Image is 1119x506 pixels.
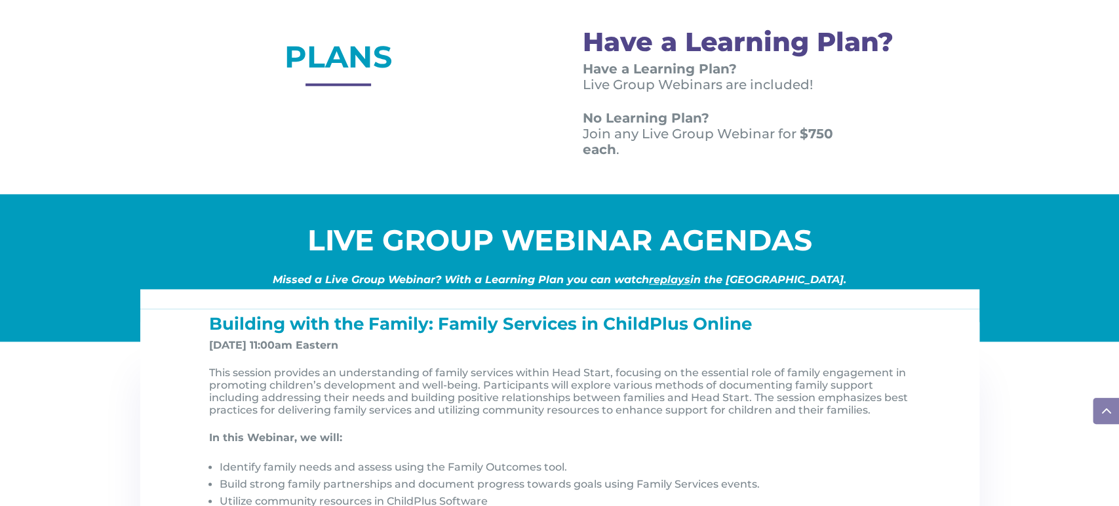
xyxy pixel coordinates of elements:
h2: PLANS [140,42,537,79]
p: This session provides an understanding of family services within Head Start, focusing on the esse... [209,366,920,427]
a: replays [649,273,690,286]
li: Build strong family partnerships and document progress towards goals using Family Services events. [220,476,920,493]
strong: [DATE] 11:00am Eastern [209,339,338,351]
li: Identify family needs and assess using the Family Outcomes tool. [220,459,920,476]
strong: In this Webinar, we will: [209,431,342,444]
span: Missed a Live Group Webinar? With a Learning Plan you can watch in the [GEOGRAPHIC_DATA]. [273,273,846,286]
span: Have a Learning Plan? [583,26,893,58]
p: Live Group Webinars are included! [583,61,868,106]
strong: $750 each [583,126,833,157]
h5: Live Group Webinar Agendas [140,225,979,261]
p: Join any Live Group Webinar for . [583,110,868,157]
strong: No Learning Plan? [583,110,709,126]
strong: Have a Learning Plan? [583,61,737,77]
span: Building with the Family: Family Services in ChildPlus Online [209,313,752,334]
